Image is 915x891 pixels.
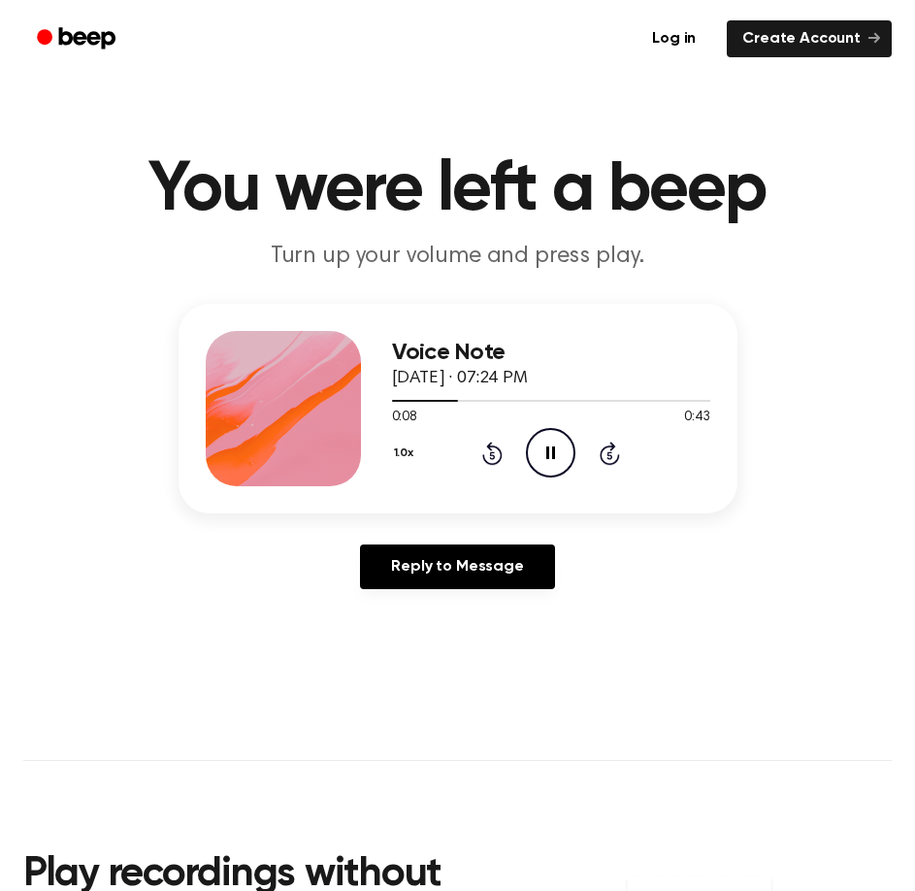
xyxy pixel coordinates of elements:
span: [DATE] · 07:24 PM [392,370,528,387]
a: Beep [23,20,133,58]
span: 0:08 [392,408,417,428]
p: Turn up your volume and press play. [85,241,831,273]
h3: Voice Note [392,340,710,366]
span: 0:43 [684,408,709,428]
h1: You were left a beep [23,155,892,225]
a: Create Account [727,20,892,57]
button: 1.0x [392,437,421,470]
a: Log in [633,16,715,61]
a: Reply to Message [360,544,554,589]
